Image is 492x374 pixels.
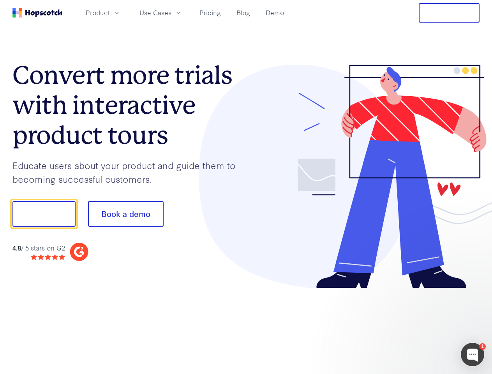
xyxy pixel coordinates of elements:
button: Product [81,6,125,19]
span: Use Cases [139,8,171,18]
h1: Convert more trials with interactive product tours [12,60,246,150]
div: 1 [479,343,486,350]
button: Book a demo [88,201,164,227]
button: Show me! [12,201,76,227]
a: Demo [263,6,287,19]
a: Pricing [196,6,224,19]
p: Educate users about your product and guide them to becoming successful customers. [12,159,246,185]
button: Free Trial [419,3,480,23]
div: / 5 stars on G2 [12,243,65,253]
button: Use Cases [135,6,187,19]
a: Blog [233,6,253,19]
strong: 4.8 [12,243,21,252]
a: Home [12,8,62,18]
span: Product [86,8,110,18]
